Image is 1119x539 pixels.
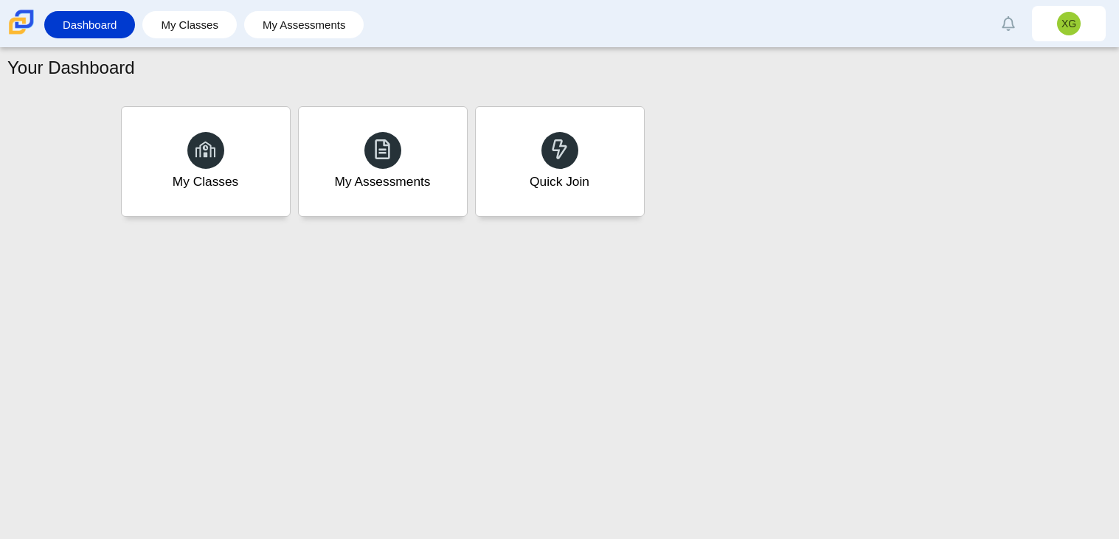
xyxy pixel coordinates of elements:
a: Alerts [992,7,1025,40]
span: XG [1061,18,1076,29]
a: My Assessments [298,106,468,217]
a: Dashboard [52,11,128,38]
div: My Assessments [335,173,431,191]
a: My Assessments [252,11,357,38]
a: Quick Join [475,106,645,217]
h1: Your Dashboard [7,55,135,80]
a: XG [1032,6,1106,41]
a: My Classes [121,106,291,217]
img: Carmen School of Science & Technology [6,7,37,38]
div: My Classes [173,173,239,191]
a: Carmen School of Science & Technology [6,27,37,40]
a: My Classes [150,11,229,38]
div: Quick Join [530,173,589,191]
